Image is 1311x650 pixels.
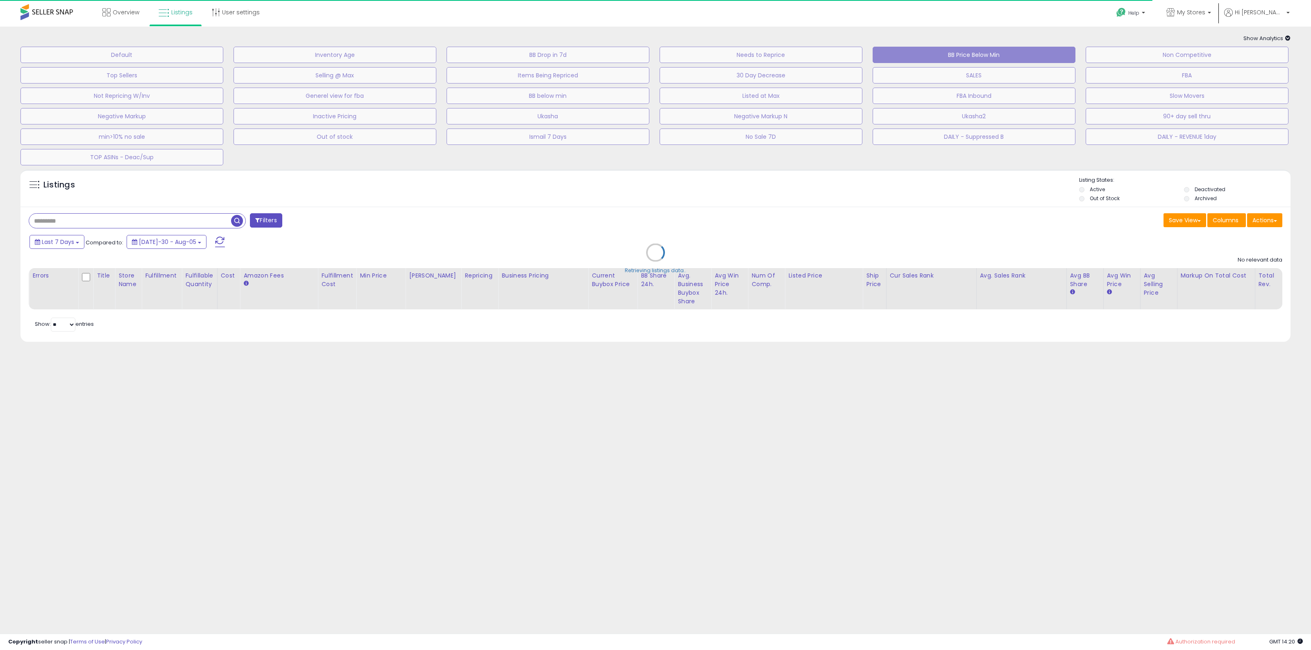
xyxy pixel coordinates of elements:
[873,129,1075,145] button: DAILY - Suppressed B
[20,129,223,145] button: min>10% no sale
[447,108,649,124] button: Ukasha
[1086,67,1288,84] button: FBA
[171,8,193,16] span: Listings
[234,88,436,104] button: Generel view for fba
[625,267,686,274] div: Retrieving listings data..
[873,67,1075,84] button: SALES
[113,8,139,16] span: Overview
[873,47,1075,63] button: BB Price Below Min
[234,129,436,145] button: Out of stock
[234,47,436,63] button: Inventory Age
[20,88,223,104] button: Not Repricing W/Inv
[447,47,649,63] button: BB Drop in 7d
[1086,88,1288,104] button: Slow Movers
[660,67,862,84] button: 30 Day Decrease
[447,67,649,84] button: Items Being Repriced
[1086,129,1288,145] button: DAILY - REVENUE 1day
[20,67,223,84] button: Top Sellers
[1086,108,1288,124] button: 90+ day sell thru
[1177,8,1205,16] span: My Stores
[873,88,1075,104] button: FBA Inbound
[1235,8,1284,16] span: Hi [PERSON_NAME]
[660,129,862,145] button: No Sale 7D
[234,108,436,124] button: Inactive Pricing
[234,67,436,84] button: Selling @ Max
[660,108,862,124] button: Negative Markup N
[1128,9,1139,16] span: Help
[20,149,223,165] button: TOP ASINs - Deac/Sup
[660,47,862,63] button: Needs to Reprice
[1224,8,1290,27] a: Hi [PERSON_NAME]
[873,108,1075,124] button: Ukasha2
[20,47,223,63] button: Default
[1116,7,1126,18] i: Get Help
[1086,47,1288,63] button: Non Competitive
[660,88,862,104] button: Listed at Max
[20,108,223,124] button: Negative Markup
[1110,1,1153,27] a: Help
[447,88,649,104] button: BB below min
[447,129,649,145] button: Ismail 7 Days
[1243,34,1291,42] span: Show Analytics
